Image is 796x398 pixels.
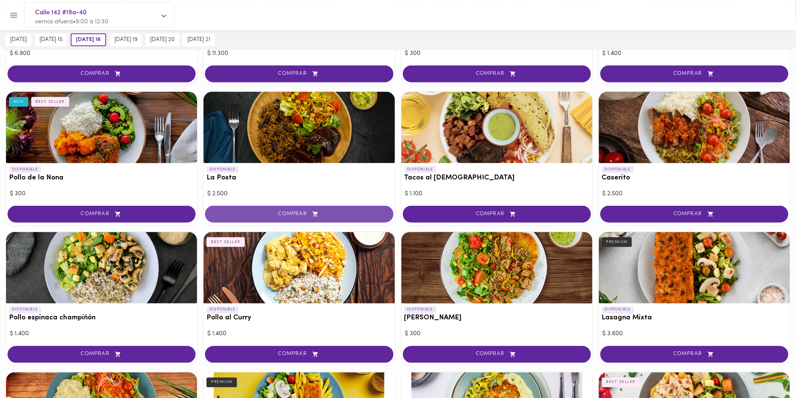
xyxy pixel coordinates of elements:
button: [DATE] 19 [110,33,142,46]
button: COMPRAR [600,65,788,82]
div: NEW [9,97,28,107]
button: [DATE] 20 [146,33,179,46]
span: COMPRAR [17,211,186,217]
div: Caserito [599,92,790,163]
div: $ 2.500 [603,190,786,198]
button: COMPRAR [403,65,591,82]
div: $ 6.900 [10,49,193,58]
div: $ 1.100 [405,190,589,198]
p: DISPONIBLE [404,166,436,173]
button: [DATE] 21 [183,33,215,46]
div: $ 300 [405,330,589,339]
span: [DATE] 15 [39,36,62,43]
span: COMPRAR [412,71,582,77]
p: DISPONIBLE [9,166,41,173]
div: $ 1.400 [207,330,391,339]
button: COMPRAR [403,346,591,363]
p: DISPONIBLE [207,166,238,173]
button: COMPRAR [205,206,393,223]
div: $ 300 [10,190,193,198]
span: COMPRAR [412,211,582,217]
div: PREMIUM [602,237,632,247]
span: COMPRAR [412,351,582,358]
button: [DATE] 16 [71,33,106,46]
button: COMPRAR [600,206,788,223]
div: Tacos al Pastor [401,92,592,163]
button: COMPRAR [403,206,591,223]
div: $ 3.600 [603,330,786,339]
h3: Pollo de la Nona [9,174,194,182]
div: Pollo al Curry [204,232,395,304]
div: $ 1.400 [603,49,786,58]
div: BEST SELLER [207,237,245,247]
span: COMPRAR [610,71,779,77]
button: COMPRAR [8,65,196,82]
span: Calle 142 #19a-40 [35,8,156,18]
div: Arroz chaufa [401,232,592,304]
span: [DATE] 20 [150,36,175,43]
span: COMPRAR [214,351,384,358]
div: BEST SELLER [31,97,70,107]
h3: Caserito [602,174,787,182]
h3: Tacos al [DEMOGRAPHIC_DATA] [404,174,589,182]
div: Pollo de la Nona [6,92,197,163]
button: Menu [5,6,23,24]
div: $ 2.500 [207,190,391,198]
span: COMPRAR [214,71,384,77]
p: DISPONIBLE [207,307,238,313]
button: [DATE] [6,33,31,46]
span: COMPRAR [214,211,384,217]
p: DISPONIBLE [602,166,634,173]
span: COMPRAR [610,351,779,358]
p: DISPONIBLE [404,307,436,313]
button: COMPRAR [8,346,196,363]
div: Pollo espinaca champiñón [6,232,197,304]
span: [DATE] 16 [76,36,101,43]
div: $ 1.400 [10,330,193,339]
iframe: Messagebird Livechat Widget [752,354,788,390]
span: [DATE] [10,36,27,43]
h3: Lasagna Mixta [602,314,787,322]
button: COMPRAR [205,65,393,82]
div: Lasagna Mixta [599,232,790,304]
button: [DATE] 15 [35,33,67,46]
div: La Posta [204,92,395,163]
h3: La Posta [207,174,392,182]
span: COMPRAR [610,211,779,217]
div: $ 300 [405,49,589,58]
span: vernos afuera • 9:00 a 12:30 [35,19,108,25]
span: [DATE] 19 [114,36,137,43]
button: COMPRAR [205,346,393,363]
p: DISPONIBLE [9,307,41,313]
span: COMPRAR [17,351,186,358]
h3: Pollo espinaca champiñón [9,314,194,322]
span: [DATE] 21 [187,36,210,43]
button: COMPRAR [8,206,196,223]
h3: [PERSON_NAME] [404,314,589,322]
div: PREMIUM [207,378,237,387]
p: DISPONIBLE [602,307,634,313]
button: COMPRAR [600,346,788,363]
h3: Pollo al Curry [207,314,392,322]
div: $ 11.300 [207,49,391,58]
div: BEST SELLER [602,378,640,387]
span: COMPRAR [17,71,186,77]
